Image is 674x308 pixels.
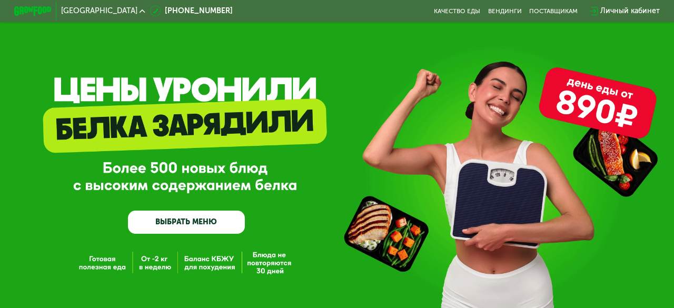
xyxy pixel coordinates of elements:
[434,7,480,15] a: Качество еды
[488,7,522,15] a: Вендинги
[600,5,660,16] div: Личный кабинет
[61,7,137,15] span: [GEOGRAPHIC_DATA]
[128,211,244,234] a: ВЫБРАТЬ МЕНЮ
[150,5,233,16] a: [PHONE_NUMBER]
[529,7,578,15] div: поставщикам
